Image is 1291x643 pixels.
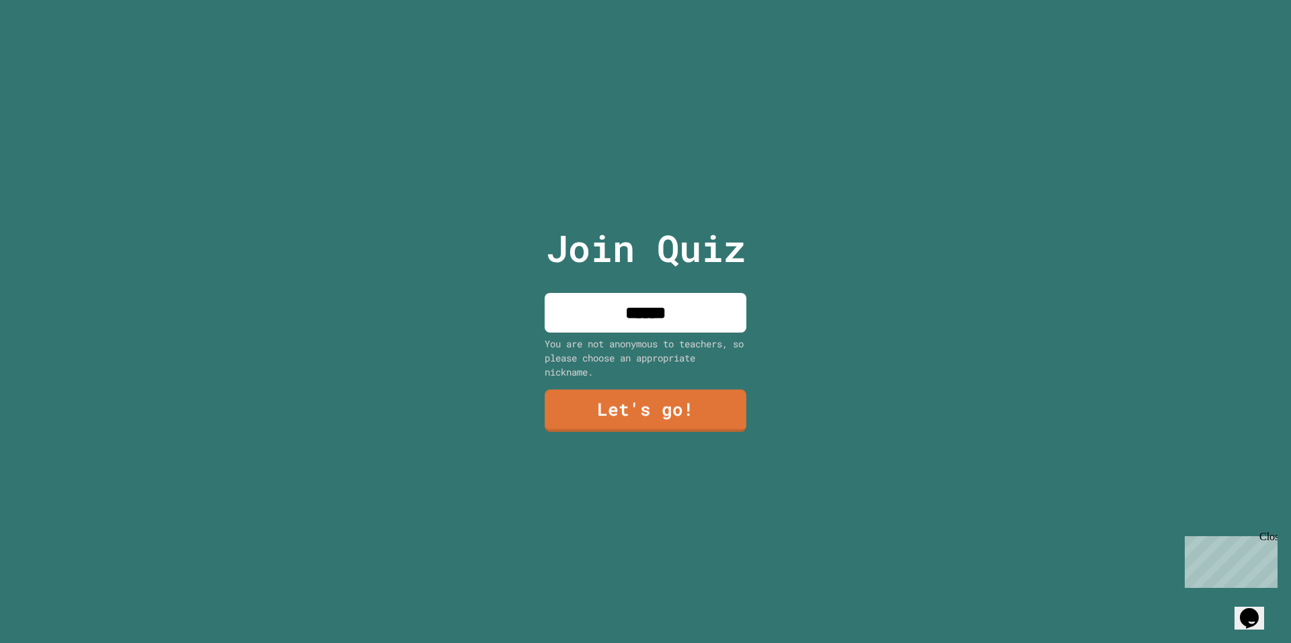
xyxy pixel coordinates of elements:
iframe: chat widget [1179,531,1278,588]
div: You are not anonymous to teachers, so please choose an appropriate nickname. [545,337,746,379]
iframe: chat widget [1235,589,1278,630]
p: Join Quiz [546,220,746,276]
div: Chat with us now!Close [5,5,93,85]
a: Let's go! [545,390,746,432]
